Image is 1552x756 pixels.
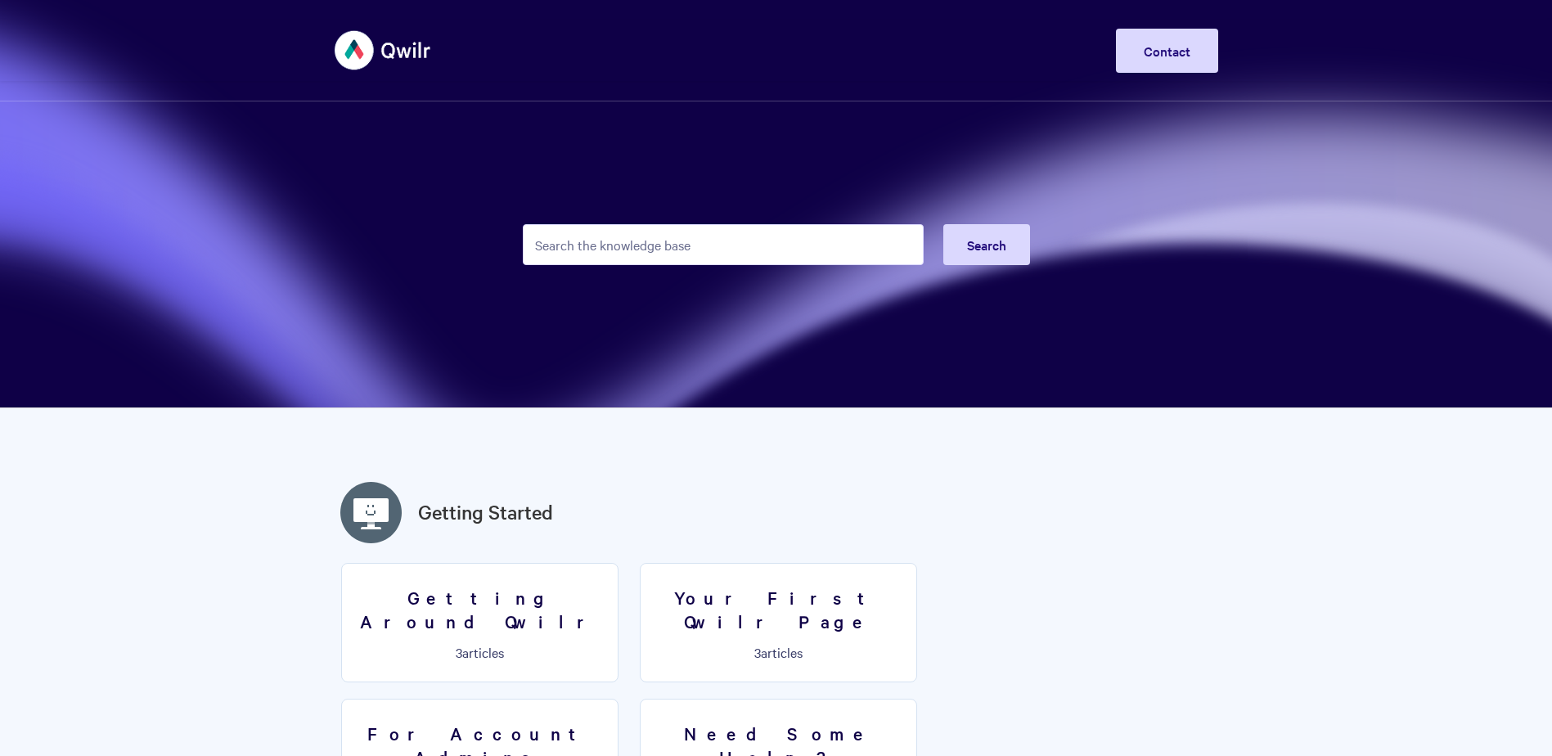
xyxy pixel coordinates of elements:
[943,224,1030,265] button: Search
[650,645,906,659] p: articles
[418,497,553,527] a: Getting Started
[1116,29,1218,73] a: Contact
[335,20,432,81] img: Qwilr Help Center
[967,236,1006,254] span: Search
[640,563,917,682] a: Your First Qwilr Page 3articles
[352,586,608,632] h3: Getting Around Qwilr
[341,563,619,682] a: Getting Around Qwilr 3articles
[650,586,906,632] h3: Your First Qwilr Page
[456,643,462,661] span: 3
[754,643,761,661] span: 3
[523,224,924,265] input: Search the knowledge base
[352,645,608,659] p: articles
